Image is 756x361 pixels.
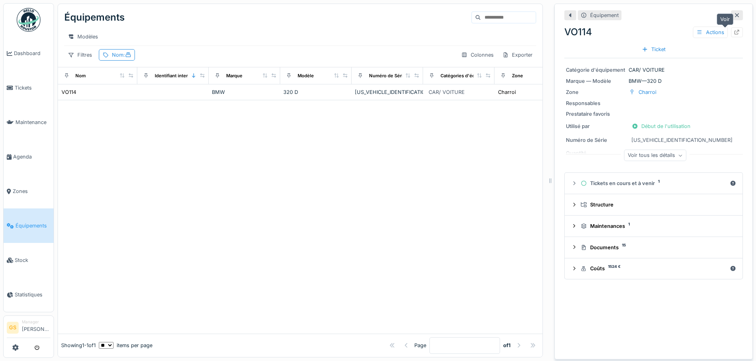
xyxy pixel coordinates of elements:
[7,319,50,338] a: GS Manager[PERSON_NAME]
[566,88,625,96] div: Zone
[566,77,625,85] div: Marque — Modèle
[155,73,193,79] div: Identifiant interne
[414,342,426,349] div: Page
[369,73,406,79] div: Numéro de Série
[566,110,625,118] div: Prestataire favoris
[693,27,728,38] div: Actions
[4,277,54,312] a: Statistiques
[581,201,733,208] div: Structure
[13,153,50,160] span: Agenda
[64,7,125,28] div: Équipements
[581,244,733,251] div: Documents
[590,11,619,19] div: Équipement
[503,342,511,349] strong: of 1
[22,319,50,336] li: [PERSON_NAME]
[4,243,54,277] a: Stock
[717,13,733,25] div: Voir
[99,342,152,349] div: items per page
[75,73,86,79] div: Nom
[568,262,739,276] summary: Coûts1524 €
[566,66,625,74] div: Catégorie d'équipement
[566,122,625,130] div: Utilisé par
[15,118,50,126] span: Maintenance
[4,174,54,208] a: Zones
[498,88,516,96] div: Charroi
[15,291,50,298] span: Statistiques
[566,99,625,107] div: Responsables
[512,73,523,79] div: Zone
[15,222,50,229] span: Équipements
[639,44,669,55] div: Ticket
[639,88,656,96] div: Charroi
[64,31,102,42] div: Modèles
[568,219,739,233] summary: Maintenances1
[441,73,496,79] div: Catégories d'équipement
[123,52,131,58] span: :
[298,73,314,79] div: Modèle
[566,66,741,74] div: CAR/ VOITURE
[499,49,536,61] div: Exporter
[13,187,50,195] span: Zones
[568,176,739,191] summary: Tickets en cours et à venir1
[22,319,50,325] div: Manager
[17,8,40,32] img: Badge_color-CXgf-gQk.svg
[629,121,694,132] div: Début de l'utilisation
[581,265,727,272] div: Coûts
[212,88,277,96] div: BMW
[15,84,50,92] span: Tickets
[568,240,739,255] summary: Documents15
[4,71,54,105] a: Tickets
[15,256,50,264] span: Stock
[283,88,348,96] div: 320 D
[564,25,743,39] div: VO114
[64,49,96,61] div: Filtres
[581,180,727,187] div: Tickets en cours et à venir
[62,88,76,96] div: VO114
[568,197,739,212] summary: Structure
[4,139,54,174] a: Agenda
[581,222,733,230] div: Maintenances
[226,73,242,79] div: Marque
[631,136,733,144] div: [US_VEHICLE_IDENTIFICATION_NUMBER]
[458,49,497,61] div: Colonnes
[14,50,50,57] span: Dashboard
[4,208,54,243] a: Équipements
[355,88,420,96] div: [US_VEHICLE_IDENTIFICATION_NUMBER]
[624,150,687,161] div: Voir tous les détails
[7,322,19,334] li: GS
[4,36,54,71] a: Dashboard
[112,51,131,59] div: Nom
[566,136,625,144] div: Numéro de Série
[566,77,741,85] div: BMW — 320 D
[4,105,54,139] a: Maintenance
[429,88,465,96] div: CAR/ VOITURE
[61,342,96,349] div: Showing 1 - 1 of 1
